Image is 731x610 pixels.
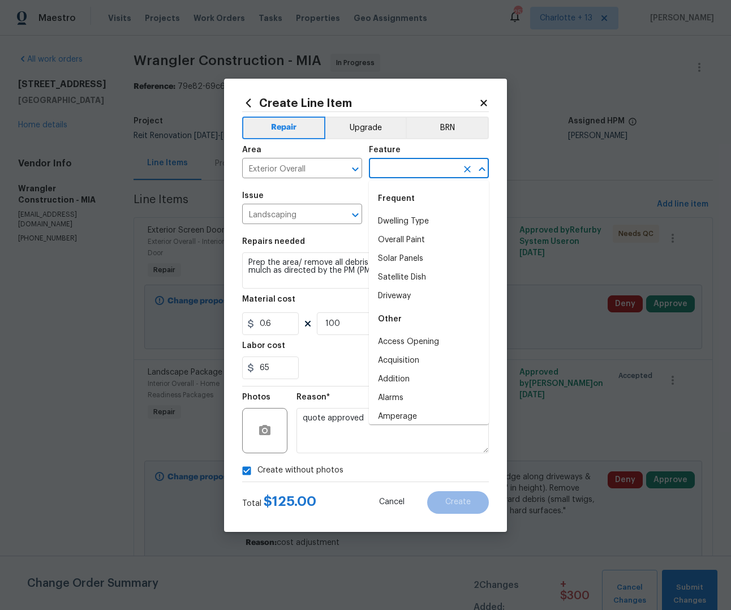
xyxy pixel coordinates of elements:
button: BRN [406,117,489,139]
li: Dwelling Type [369,212,489,231]
li: Acquisition [369,351,489,370]
li: Alarms [369,389,489,407]
button: Open [347,207,363,223]
div: Total [242,496,316,509]
h5: Feature [369,146,401,154]
button: Open [347,161,363,177]
li: Overall Paint [369,231,489,250]
span: Cancel [379,498,405,506]
h5: Area [242,146,261,154]
li: Driveway [369,287,489,306]
h5: Photos [242,393,270,401]
li: Solar Panels [369,250,489,268]
div: Frequent [369,185,489,212]
h5: Issue [242,192,264,200]
button: Repair [242,117,325,139]
button: Clear [459,161,475,177]
li: Access Opening [369,333,489,351]
h5: Repairs needed [242,238,305,246]
textarea: Prep the area/ remove all debris and install weed barrier and mulch as directed by the PM (PM to ... [242,252,489,289]
span: $ 125.00 [264,495,316,508]
button: Cancel [361,491,423,514]
li: Addition [369,370,489,389]
h5: Material cost [242,295,295,303]
li: Amperage [369,407,489,426]
span: Create [445,498,471,506]
h5: Labor cost [242,342,285,350]
textarea: quote approved [296,408,489,453]
button: Close [474,161,490,177]
h5: Reason* [296,393,330,401]
h2: Create Line Item [242,97,479,109]
span: Create without photos [257,465,343,476]
li: Satellite Dish [369,268,489,287]
button: Create [427,491,489,514]
button: Upgrade [325,117,406,139]
div: Other [369,306,489,333]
